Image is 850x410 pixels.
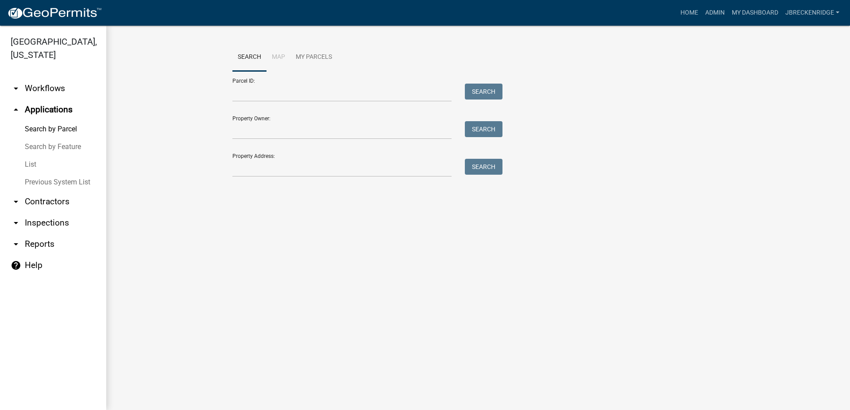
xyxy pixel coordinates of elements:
button: Search [465,84,502,100]
i: arrow_drop_down [11,196,21,207]
button: Search [465,159,502,175]
a: My Parcels [290,43,337,72]
a: Search [232,43,267,72]
i: help [11,260,21,271]
i: arrow_drop_up [11,104,21,115]
a: My Dashboard [728,4,782,21]
a: Home [677,4,702,21]
a: Jbreckenridge [782,4,843,21]
i: arrow_drop_down [11,218,21,228]
i: arrow_drop_down [11,239,21,249]
button: Search [465,121,502,137]
a: Admin [702,4,728,21]
i: arrow_drop_down [11,83,21,94]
